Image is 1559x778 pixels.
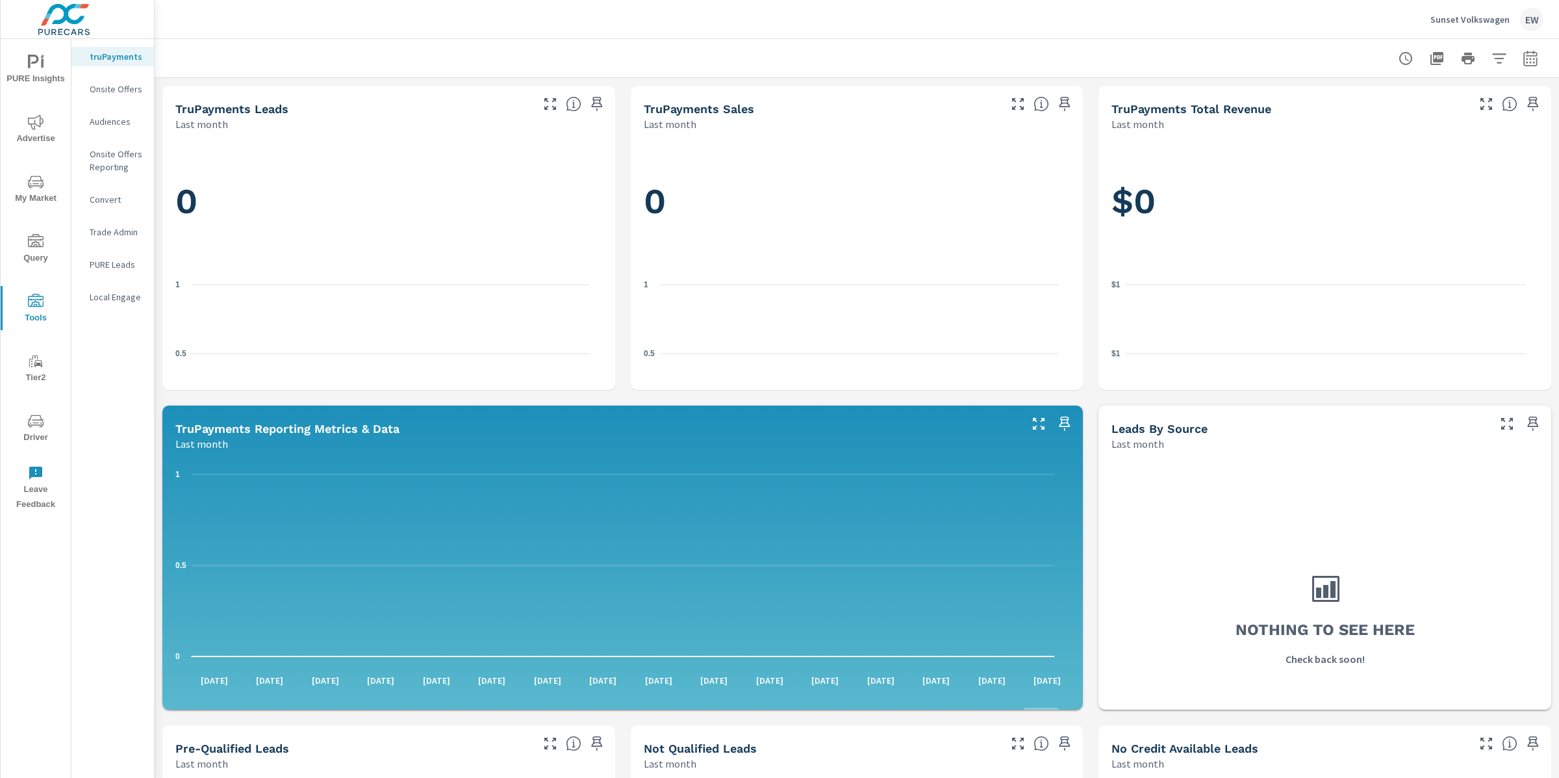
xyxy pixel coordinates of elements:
text: $1 [1111,279,1121,289]
text: $1 [1111,348,1121,357]
p: [DATE] [691,674,737,687]
span: Query [5,234,67,266]
text: 0.5 [175,561,186,570]
span: PURE Insights [5,55,67,86]
h5: Not Qualified Leads [644,742,757,755]
p: [DATE] [303,674,348,687]
p: [DATE] [469,674,514,687]
p: Check back soon! [1286,651,1365,667]
div: PURE Leads [71,255,154,274]
span: Number of sales matched to a truPayments lead. [Source: This data is sourced from the dealer's DM... [1033,96,1049,112]
span: Save this to your personalized report [1523,413,1543,434]
button: Make Fullscreen [1008,94,1028,114]
p: Local Engage [90,291,144,304]
button: Print Report [1455,45,1481,71]
text: 1 [644,279,648,289]
div: Onsite Offers Reporting [71,144,154,177]
span: Save this to your personalized report [1523,733,1543,754]
p: Last month [644,756,696,772]
span: Save this to your personalized report [587,94,607,114]
div: truPayments [71,47,154,66]
button: Make Fullscreen [540,94,561,114]
button: Make Fullscreen [1497,413,1517,434]
div: Audiences [71,112,154,131]
p: [DATE] [358,674,403,687]
p: Last month [1111,116,1164,132]
p: [DATE] [247,674,292,687]
h1: 0 [175,179,602,224]
div: EW [1520,8,1543,31]
h5: No Credit Available Leads [1111,742,1258,755]
div: Trade Admin [71,222,154,242]
span: Save this to your personalized report [1054,413,1075,434]
p: [DATE] [636,674,681,687]
p: [DATE] [1024,674,1070,687]
p: Last month [1111,436,1164,452]
h5: Leads By Source [1111,422,1208,435]
h5: truPayments Leads [175,102,288,116]
p: [DATE] [858,674,904,687]
p: [DATE] [802,674,848,687]
p: Last month [175,436,228,452]
span: Driver [5,413,67,445]
p: Onsite Offers Reporting [90,148,144,174]
button: Make Fullscreen [1476,94,1497,114]
div: Onsite Offers [71,79,154,99]
button: Apply Filters [1486,45,1512,71]
p: Sunset Volkswagen [1430,14,1510,25]
button: Select Date Range [1517,45,1543,71]
button: Make Fullscreen [1008,733,1028,754]
h5: truPayments Total Revenue [1111,102,1271,116]
p: [DATE] [414,674,459,687]
span: Tools [5,294,67,326]
p: Trade Admin [90,226,144,239]
p: [DATE] [969,674,1015,687]
h3: Nothing to see here [1236,619,1415,641]
p: [DATE] [913,674,959,687]
p: Convert [90,193,144,206]
span: A lead that has been submitted but has not gone through the credit application process. [1502,736,1517,751]
button: Make Fullscreen [1028,413,1049,434]
h1: $0 [1111,179,1538,224]
button: Make Fullscreen [1476,733,1497,754]
p: Last month [1111,756,1164,772]
span: Save this to your personalized report [1523,94,1543,114]
h1: 0 [644,179,1071,224]
span: My Market [5,174,67,206]
p: truPayments [90,50,144,63]
p: [DATE] [580,674,626,687]
p: Audiences [90,115,144,128]
div: Convert [71,190,154,209]
p: Last month [175,756,228,772]
div: Local Engage [71,287,154,307]
text: 0 [175,652,180,661]
div: nav menu [1,39,71,517]
h5: truPayments Sales [644,102,754,116]
p: [DATE] [747,674,792,687]
h5: Pre-Qualified Leads [175,742,289,755]
span: Tier2 [5,354,67,385]
span: Total revenue from sales matched to a truPayments lead. [Source: This data is sourced from the de... [1502,96,1517,112]
p: Onsite Offers [90,83,144,96]
text: 0.5 [644,348,655,357]
p: Last month [644,116,696,132]
button: "Export Report to PDF" [1424,45,1450,71]
span: A basic review has been done and approved the credit worthiness of the lead by the configured cre... [566,736,581,751]
h5: truPayments Reporting Metrics & Data [175,422,399,435]
span: Leave Feedback [5,465,67,512]
p: [DATE] [192,674,237,687]
p: Last month [175,116,228,132]
text: 0.5 [175,348,186,357]
p: PURE Leads [90,258,144,271]
span: Advertise [5,114,67,146]
span: Save this to your personalized report [587,733,607,754]
button: Make Fullscreen [540,733,561,754]
text: 1 [175,470,180,479]
text: 1 [175,279,180,289]
span: The number of truPayments leads. [566,96,581,112]
span: Save this to your personalized report [1054,733,1075,754]
span: A basic review has been done and has not approved the credit worthiness of the lead by the config... [1033,736,1049,751]
p: [DATE] [525,674,570,687]
span: Save this to your personalized report [1054,94,1075,114]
